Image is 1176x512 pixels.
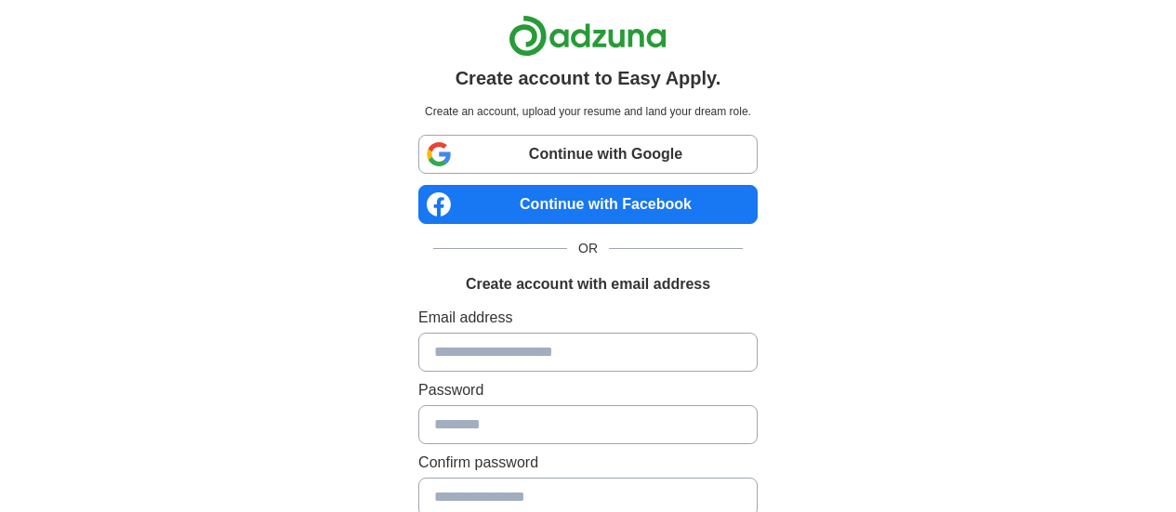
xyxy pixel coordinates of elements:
h1: Create account with email address [466,273,710,295]
label: Email address [418,307,758,329]
h1: Create account to Easy Apply. [456,64,721,92]
a: Continue with Google [418,135,758,174]
span: OR [567,239,609,258]
label: Confirm password [418,452,758,474]
p: Create an account, upload your resume and land your dream role. [422,103,754,120]
img: Adzuna logo [509,15,667,57]
a: Continue with Facebook [418,185,758,224]
label: Password [418,379,758,401]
